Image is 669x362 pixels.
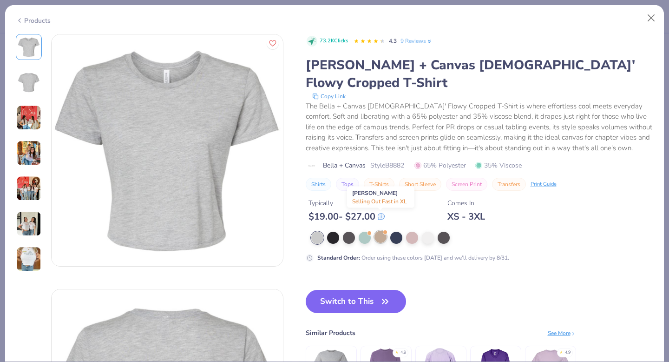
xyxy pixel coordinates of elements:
[16,105,41,130] img: User generated content
[370,161,404,170] span: Style B8882
[306,101,654,154] div: The Bella + Canvas [DEMOGRAPHIC_DATA]' Flowy Cropped T-Shirt is where effortless cool meets every...
[643,9,660,27] button: Close
[475,161,522,170] span: 35% Viscose
[447,211,485,222] div: XS - 3XL
[18,71,40,94] img: Back
[531,181,557,188] div: Print Guide
[559,349,563,353] div: ★
[308,211,385,222] div: $ 19.00 - $ 27.00
[447,198,485,208] div: Comes In
[446,178,487,191] button: Screen Print
[323,161,366,170] span: Bella + Canvas
[306,162,318,170] img: brand logo
[306,178,331,191] button: Shirts
[267,37,279,49] button: Like
[400,349,406,356] div: 4.9
[492,178,526,191] button: Transfers
[399,178,441,191] button: Short Sleeve
[364,178,394,191] button: T-Shirts
[400,37,433,45] a: 9 Reviews
[317,254,360,261] strong: Standard Order :
[309,92,348,101] button: copy to clipboard
[320,37,348,45] span: 73.2K Clicks
[565,349,571,356] div: 4.9
[306,290,407,313] button: Switch to This
[16,16,51,26] div: Products
[347,187,414,208] div: [PERSON_NAME]
[306,56,654,92] div: [PERSON_NAME] + Canvas [DEMOGRAPHIC_DATA]' Flowy Cropped T-Shirt
[352,198,407,205] span: Selling Out Fast in XL
[354,34,385,49] div: 4.3 Stars
[389,37,397,45] span: 4.3
[16,211,41,236] img: User generated content
[548,329,576,337] div: See More
[336,178,359,191] button: Tops
[317,254,509,262] div: Order using these colors [DATE] and we’ll delivery by 8/31.
[16,141,41,166] img: User generated content
[306,328,355,338] div: Similar Products
[16,176,41,201] img: User generated content
[18,36,40,58] img: Front
[414,161,466,170] span: 65% Polyester
[395,349,399,353] div: ★
[52,34,283,266] img: Front
[16,247,41,272] img: User generated content
[308,198,385,208] div: Typically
